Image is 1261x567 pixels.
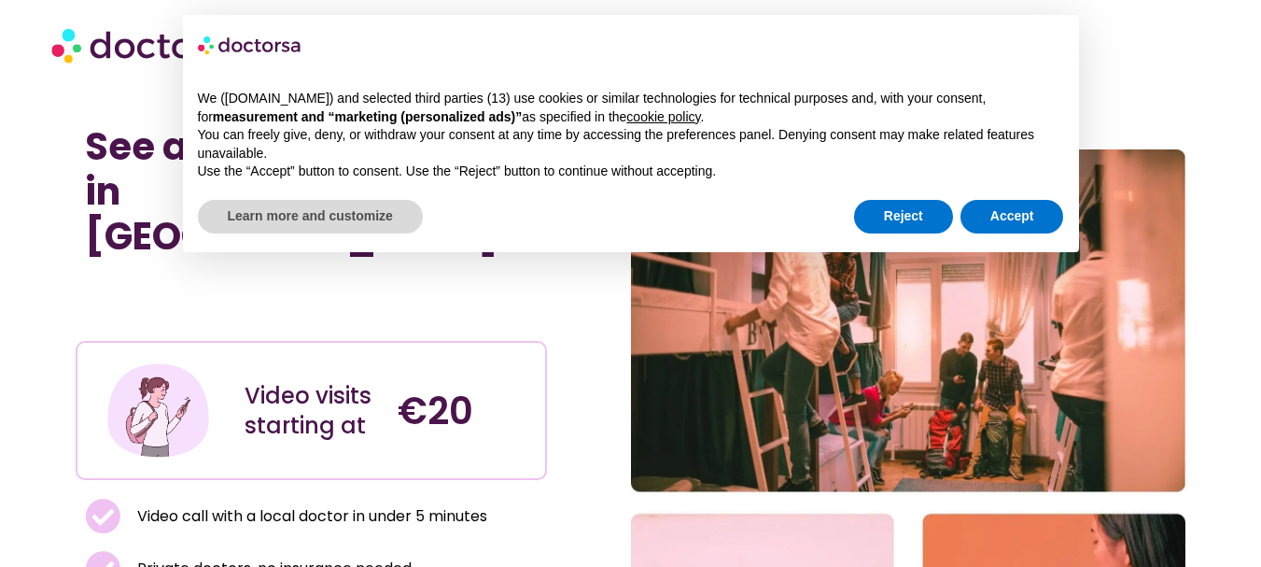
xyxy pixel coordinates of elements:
h1: See a doctor in minutes in [GEOGRAPHIC_DATA] [85,124,538,259]
button: Learn more and customize [198,200,423,234]
img: logo [198,30,302,60]
a: cookie policy [626,109,700,124]
iframe: Customer reviews powered by Trustpilot [85,300,538,322]
iframe: Customer reviews powered by Trustpilot [85,277,365,300]
img: Illustration depicting a young woman in a casual outfit, engaged with her smartphone. She has a p... [105,357,212,464]
button: Reject [854,200,953,234]
span: Video call with a local doctor in under 5 minutes [133,503,487,530]
p: You can freely give, deny, or withdraw your consent at any time by accessing the preferences pane... [198,126,1064,163]
strong: measurement and “marketing (personalized ads)” [213,109,522,124]
p: Use the “Accept” button to consent. Use the “Reject” button to continue without accepting. [198,163,1064,181]
p: We ([DOMAIN_NAME]) and selected third parties (13) use cookies or similar technologies for techni... [198,90,1064,126]
div: Video visits starting at [245,381,379,441]
h4: €20 [398,389,532,433]
button: Accept [960,200,1064,234]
